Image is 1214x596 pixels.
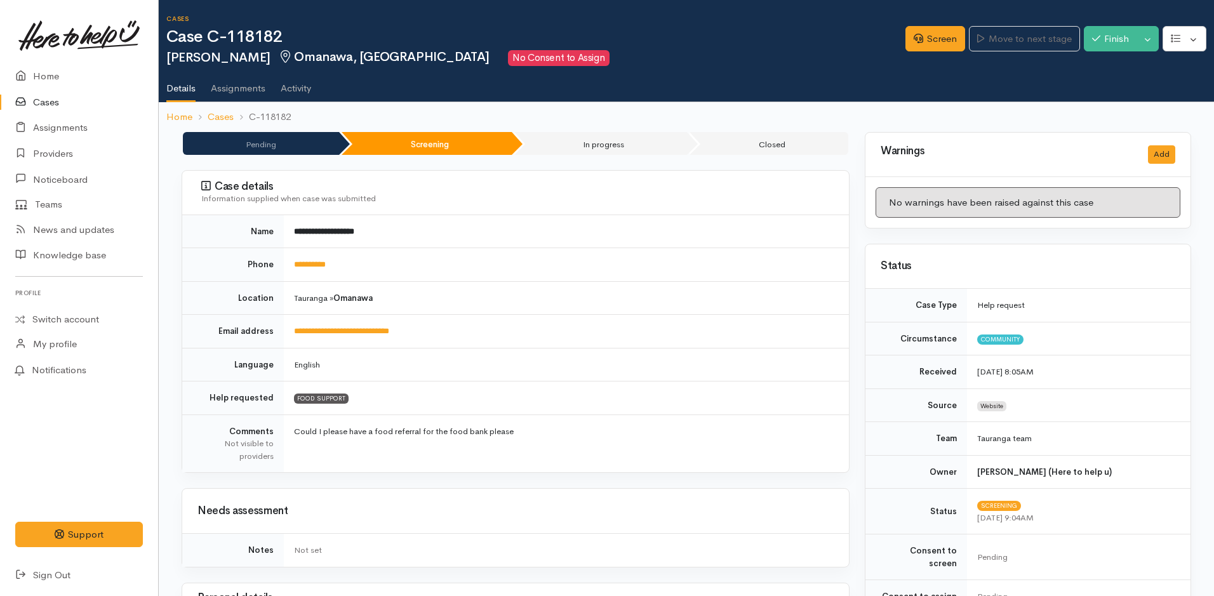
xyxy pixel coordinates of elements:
[977,467,1112,477] b: [PERSON_NAME] (Here to help u)
[865,422,967,456] td: Team
[166,28,905,46] h1: Case C-118182
[281,66,311,102] a: Activity
[865,355,967,389] td: Received
[166,110,192,124] a: Home
[208,110,234,124] a: Cases
[15,522,143,548] button: Support
[183,132,339,155] li: Pending
[514,132,688,155] li: In progress
[881,260,1175,272] h3: Status
[977,401,1006,411] span: Website
[969,26,1079,52] a: Move to next stage
[905,26,965,52] a: Screen
[977,501,1021,511] span: Screening
[333,293,373,303] b: Omanawa
[294,394,349,404] span: FOOD SUPPORT
[690,132,848,155] li: Closed
[182,414,284,472] td: Comments
[881,145,1133,157] h3: Warnings
[977,433,1032,444] span: Tauranga team
[166,50,905,66] h2: [PERSON_NAME]
[977,551,1175,564] div: Pending
[159,102,1214,132] nav: breadcrumb
[865,388,967,422] td: Source
[201,192,834,205] div: Information supplied when case was submitted
[508,50,610,66] span: No Consent to Assign
[977,512,1175,524] div: [DATE] 9:04AM
[15,284,143,301] h6: Profile
[342,132,512,155] li: Screening
[182,215,284,248] td: Name
[197,437,274,462] div: Not visible to providers
[197,505,834,517] h3: Needs assessment
[182,381,284,415] td: Help requested
[876,187,1180,218] div: No warnings have been raised against this case
[1148,145,1175,164] button: Add
[865,322,967,355] td: Circumstance
[166,15,905,22] h6: Cases
[182,315,284,348] td: Email address
[166,66,196,103] a: Details
[182,534,284,567] td: Notes
[1084,26,1137,52] button: Finish
[977,366,1034,377] time: [DATE] 8:05AM
[865,455,967,489] td: Owner
[284,348,849,381] td: English
[211,66,265,102] a: Assignments
[294,293,373,303] span: Tauranga »
[278,49,490,65] span: Omanawa, [GEOGRAPHIC_DATA]
[865,289,967,322] td: Case Type
[977,334,1024,345] span: Community
[967,289,1191,322] td: Help request
[865,489,967,534] td: Status
[865,534,967,580] td: Consent to screen
[234,110,291,124] li: C-118182
[294,544,834,557] div: Not set
[284,414,849,472] td: Could I please have a food referral for the food bank please
[182,348,284,381] td: Language
[201,180,834,193] h3: Case details
[182,281,284,315] td: Location
[182,248,284,282] td: Phone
